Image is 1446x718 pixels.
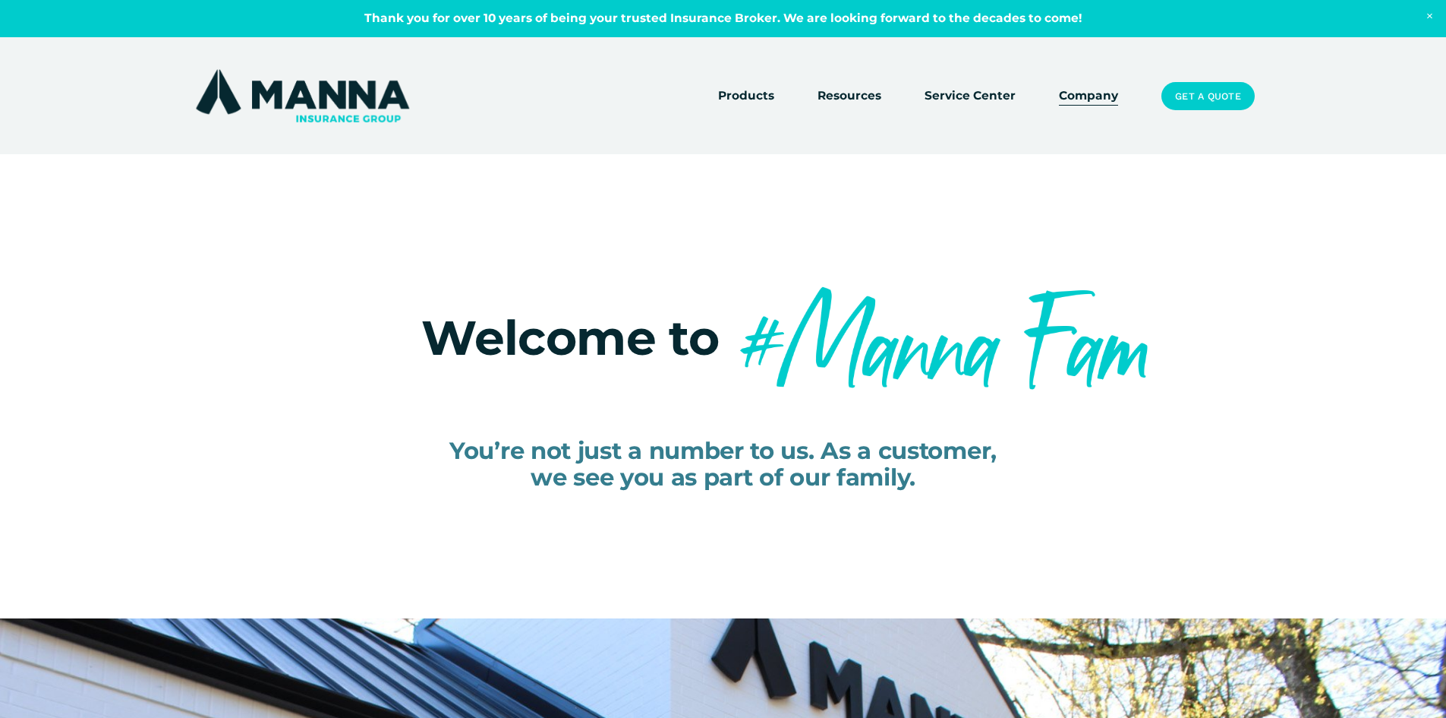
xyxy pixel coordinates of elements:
span: You’re not just a number to us. As a customer, we see you as part of our family. [449,436,997,492]
a: Company [1059,86,1118,107]
a: Service Center [925,86,1016,107]
img: Manna Insurance Group [192,66,413,125]
a: folder dropdown [818,86,881,107]
span: Products [718,87,774,106]
span: Resources [818,87,881,106]
span: Welcome to [421,308,719,367]
a: Get a Quote [1161,82,1254,111]
a: folder dropdown [718,86,774,107]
